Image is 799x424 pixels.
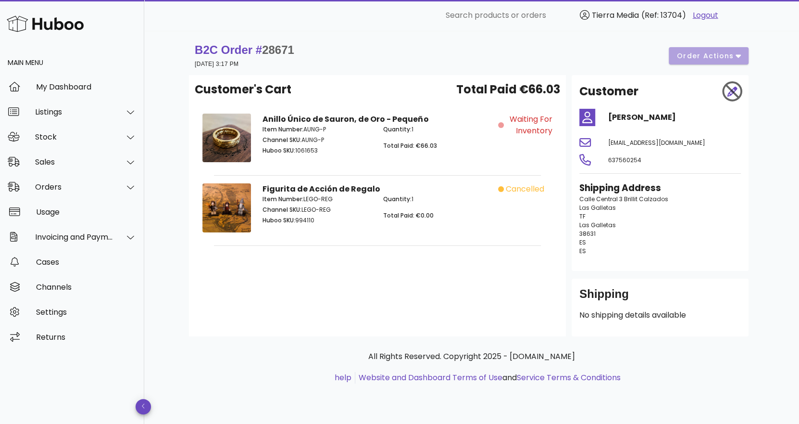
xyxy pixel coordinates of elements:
[36,283,137,292] div: Channels
[262,146,295,154] span: Huboo SKU:
[35,182,113,192] div: Orders
[7,13,84,34] img: Huboo Logo
[579,221,616,229] span: Las Galletas
[335,372,351,383] a: help
[262,206,372,214] p: LEGO-REG
[262,195,372,204] p: LEGO-REG
[35,132,113,141] div: Stock
[35,107,113,116] div: Listings
[262,136,372,144] p: AUNG-P
[383,141,437,150] span: Total Paid: €66.03
[641,10,686,21] span: (Ref: 13704)
[35,232,113,242] div: Invoicing and Payments
[579,195,668,203] span: Calle Central 3 Brillit Calzados
[36,333,137,342] div: Returns
[456,81,560,98] span: Total Paid €66.03
[579,286,741,309] div: Shipping
[592,10,639,21] span: Tierra Media
[262,146,372,155] p: 1061653
[36,82,137,91] div: My Dashboard
[579,181,741,195] h3: Shipping Address
[195,61,238,67] small: [DATE] 3:17 PM
[35,157,113,167] div: Sales
[262,216,372,225] p: 994110
[262,125,372,134] p: AUNG-P
[262,43,294,56] span: 28671
[355,372,621,384] li: and
[579,212,586,220] span: TF
[202,183,251,232] img: Product Image
[579,83,638,100] h2: Customer
[262,125,303,133] span: Item Number:
[608,139,705,147] span: [EMAIL_ADDRESS][DOMAIN_NAME]
[383,211,434,219] span: Total Paid: €0.00
[262,206,301,214] span: Channel SKU:
[262,195,303,203] span: Item Number:
[608,156,641,164] span: 637560254
[36,207,137,217] div: Usage
[202,114,251,162] img: Product Image
[579,238,586,246] span: ES
[262,114,428,125] strong: Anillo Único de Sauron, de Oro - Pequeño
[608,112,741,123] h4: [PERSON_NAME]
[36,257,137,267] div: Cases
[36,308,137,317] div: Settings
[383,125,492,134] p: 1
[262,216,295,224] span: Huboo SKU:
[579,204,616,212] span: Las Galletas
[359,372,502,383] a: Website and Dashboard Terms of Use
[579,247,586,255] span: ES
[262,136,301,144] span: Channel SKU:
[517,372,621,383] a: Service Terms & Conditions
[197,351,747,362] p: All Rights Reserved. Copyright 2025 - [DOMAIN_NAME]
[383,195,412,203] span: Quantity:
[383,125,412,133] span: Quantity:
[506,183,544,195] span: cancelled
[195,81,291,98] span: Customer's Cart
[579,309,741,321] p: No shipping details available
[383,195,492,204] p: 1
[693,10,718,21] a: Logout
[506,114,552,137] span: Waiting for Inventory
[195,43,294,56] strong: B2C Order #
[262,183,380,194] strong: Figurita de Acción de Regalo
[579,230,596,238] span: 38631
